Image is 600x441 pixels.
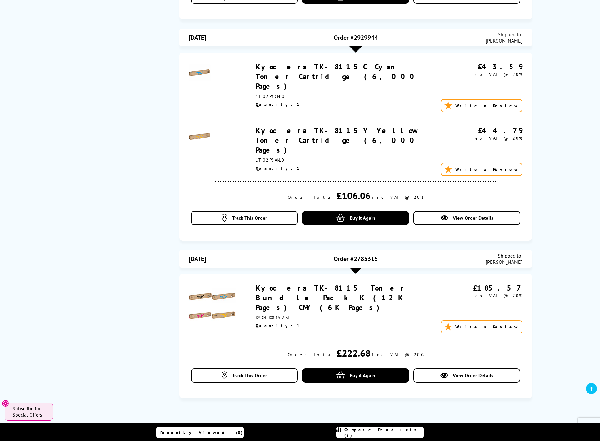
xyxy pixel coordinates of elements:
[372,352,424,358] div: inc VAT @ 20%
[441,320,522,333] a: Write a Review
[302,211,409,225] a: Buy it Again
[336,427,424,438] a: Compare Products (2)
[442,126,522,135] div: £44.79
[12,405,47,418] span: Subscribe for Special Offers
[189,33,206,42] span: [DATE]
[350,372,375,378] span: Buy it Again
[442,293,522,298] div: ex VAT @ 20%
[350,215,375,221] span: Buy it Again
[288,352,335,358] div: Order Total:
[160,430,243,435] span: Recently Viewed (3)
[453,372,493,378] span: View Order Details
[344,427,424,438] span: Compare Products (2)
[486,259,522,265] span: [PERSON_NAME]
[442,72,522,77] div: ex VAT @ 20%
[453,215,493,221] span: View Order Details
[256,323,301,328] span: Quantity: 1
[334,255,378,263] span: Order #2785315
[334,33,378,42] span: Order #2929944
[256,315,442,320] div: KYOTK8115VAL
[288,194,335,200] div: Order Total:
[442,135,522,141] div: ex VAT @ 20%
[372,194,424,200] div: inc VAT @ 20%
[441,99,522,112] a: Write a Review
[337,189,371,202] div: £106.06
[256,283,406,312] a: Kyocera TK-8115 Toner Bundle Pack K (12K Pages) CMY (6K Pages)
[189,255,206,263] span: [DATE]
[486,38,522,44] span: [PERSON_NAME]
[455,103,519,108] span: Write a Review
[2,400,9,407] button: Close
[256,165,301,171] span: Quantity: 1
[441,163,522,176] a: Write a Review
[413,211,520,225] a: View Order Details
[442,283,522,293] div: £185.57
[156,427,244,438] a: Recently Viewed (3)
[232,372,267,378] span: Track This Order
[486,253,522,259] span: Shipped to:
[232,215,267,221] span: Track This Order
[455,167,519,172] span: Write a Review
[189,62,211,84] img: Kyocera TK-8115C Cyan Toner Cartridge (6,000 Pages)
[302,368,409,383] a: Buy it Again
[337,347,371,359] div: £222.68
[455,324,519,330] span: Write a Review
[189,126,211,148] img: Kyocera TK-8115Y Yellow Toner Cartridge (6,000 Pages)
[256,126,419,155] a: Kyocera TK-8115Y Yellow Toner Cartridge (6,000 Pages)
[189,283,236,330] img: Kyocera TK-8115 Toner Bundle Pack K (12K Pages) CMY (6K Pages)
[442,62,522,72] div: £43.59
[256,102,301,107] span: Quantity: 1
[256,93,442,99] div: 1T02P3CNL0
[256,62,419,91] a: Kyocera TK-8115C Cyan Toner Cartridge (6,000 Pages)
[191,368,298,383] a: Track This Order
[486,31,522,38] span: Shipped to:
[413,368,520,383] a: View Order Details
[191,211,298,225] a: Track This Order
[256,157,442,163] div: 1T02P3ANL0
